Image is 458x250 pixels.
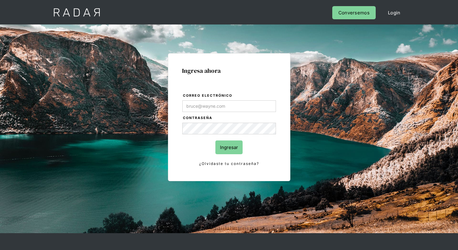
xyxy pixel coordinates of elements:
[182,160,276,167] a: ¿Olvidaste tu contraseña?
[182,100,276,112] input: bruce@wayne.com
[332,6,376,19] a: Conversemos
[182,92,276,167] form: Login Form
[382,6,407,19] a: Login
[183,93,276,99] label: Correo electrónico
[182,67,276,74] h1: Ingresa ahora
[183,115,276,121] label: Contraseña
[215,140,243,154] input: Ingresar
